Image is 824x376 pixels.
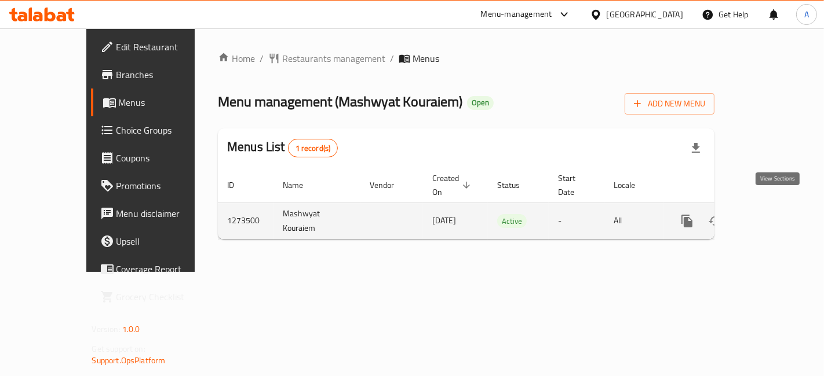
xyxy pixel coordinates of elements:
a: Choice Groups [91,116,224,144]
a: Support.OpsPlatform [92,353,166,368]
span: Open [467,98,494,108]
span: Upsell [116,234,214,248]
span: ID [227,178,249,192]
a: Branches [91,61,224,89]
button: Change Status [701,207,729,235]
a: Grocery Checklist [91,283,224,311]
div: Open [467,96,494,110]
span: Name [283,178,318,192]
button: more [673,207,701,235]
a: Restaurants management [268,51,385,65]
a: Menu disclaimer [91,200,224,227]
span: Locale [614,178,650,192]
a: Coupons [91,144,224,172]
span: A [804,8,809,21]
td: 1273500 [218,202,274,239]
span: 1 record(s) [289,143,338,154]
span: Created On [432,171,474,199]
div: Active [497,214,527,228]
button: Add New Menu [625,93,714,115]
span: Edit Restaurant [116,40,214,54]
span: Promotions [116,179,214,193]
a: Home [218,51,255,65]
span: Menu disclaimer [116,207,214,220]
li: / [260,51,264,65]
div: Total records count [288,139,338,157]
span: 1.0.0 [122,322,140,337]
span: Start Date [558,171,590,199]
span: Menus [413,51,439,65]
span: Add New Menu [634,97,705,111]
span: Active [497,215,527,228]
span: Get support on: [92,341,145,356]
th: Actions [664,168,794,203]
span: Coverage Report [116,262,214,276]
span: [DATE] [432,213,456,228]
span: Vendor [370,178,409,192]
div: [GEOGRAPHIC_DATA] [607,8,683,21]
span: Restaurants management [282,51,385,65]
span: Status [497,178,535,192]
span: Menus [119,95,214,109]
h2: Menus List [227,138,338,157]
span: Version: [92,322,121,337]
a: Edit Restaurant [91,33,224,61]
a: Promotions [91,172,224,200]
span: Coupons [116,151,214,165]
span: Grocery Checklist [116,290,214,304]
a: Upsell [91,227,224,255]
a: Coverage Report [91,255,224,283]
a: Menus [91,89,224,116]
td: Mashwyat Kouraiem [274,202,360,239]
li: / [390,51,394,65]
table: enhanced table [218,168,794,239]
td: - [549,202,604,239]
div: Menu-management [481,8,552,21]
span: Menu management ( Mashwyat Kouraiem ) [218,89,462,115]
span: Choice Groups [116,123,214,137]
td: All [604,202,664,239]
span: Branches [116,68,214,82]
div: Export file [682,134,710,162]
nav: breadcrumb [218,51,714,65]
